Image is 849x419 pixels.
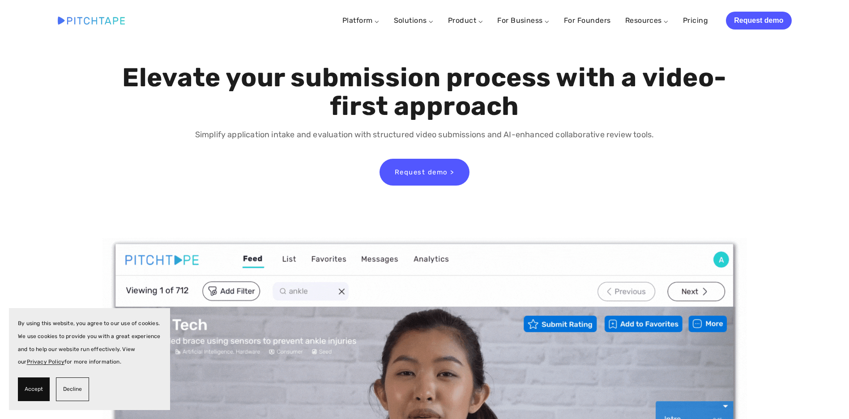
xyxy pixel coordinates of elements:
a: Request demo > [380,159,469,186]
a: Platform ⌵ [342,16,380,25]
p: By using this website, you agree to our use of cookies. We use cookies to provide you with a grea... [18,317,161,368]
span: Accept [25,383,43,396]
h1: Elevate your submission process with a video-first approach [120,63,729,121]
a: Resources ⌵ [625,16,669,25]
button: Accept [18,377,50,401]
a: Pricing [683,13,708,29]
a: For Business ⌵ [497,16,550,25]
span: Decline [63,383,82,396]
img: Pitchtape | Video Submission Management Software [58,17,125,24]
a: Product ⌵ [448,16,483,25]
a: Privacy Policy [27,359,65,365]
button: Decline [56,377,89,401]
a: For Founders [564,13,611,29]
section: Cookie banner [9,308,170,410]
a: Solutions ⌵ [394,16,434,25]
p: Simplify application intake and evaluation with structured video submissions and AI-enhanced coll... [120,128,729,141]
iframe: Chat Widget [804,376,849,419]
a: Request demo [726,12,791,30]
